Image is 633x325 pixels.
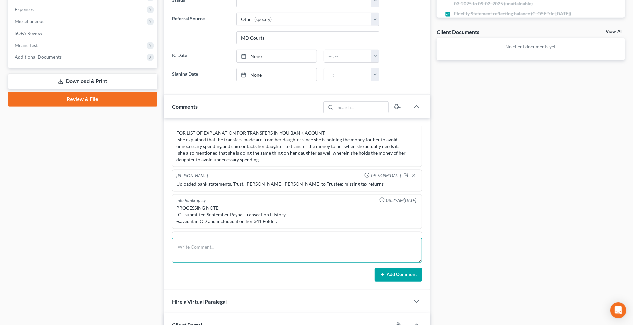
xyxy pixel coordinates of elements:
a: View All [606,29,622,34]
span: Hire a Virtual Paralegal [172,298,227,305]
span: Miscellaneous [15,18,44,24]
a: None [237,50,317,62]
input: -- : -- [324,68,372,81]
a: None [237,68,317,81]
span: Comments [172,103,198,110]
div: Uploaded bank statements, Trust, [PERSON_NAME] [PERSON_NAME] to Trustee; missing tax returns [176,181,418,187]
span: 09:54PM[DATE] [371,173,401,179]
button: Add Comment [375,268,422,282]
label: IC Date [169,50,233,63]
input: Other Referral Source [237,32,379,44]
p: No client documents yet. [442,43,620,50]
a: Download & Print [8,74,157,89]
div: Open Intercom Messenger [610,302,626,318]
span: Means Test [15,42,38,48]
a: SOFA Review [9,27,157,39]
div: PROCESSING NOTE: -CL submitted September Paypal Transaction History. -saved it in OD and included... [176,205,418,225]
div: Info Bankruptcy [176,197,206,204]
span: 08:29AM[DATE] [386,197,416,204]
label: Referral Source [169,13,233,45]
span: Expenses [15,6,34,12]
div: [PERSON_NAME] [176,173,208,179]
input: Search... [336,102,389,113]
span: Fidelity Statement reflecting balance (CLOSED in [DATE]) [454,10,571,17]
span: Additional Documents [15,54,62,60]
div: Client Documents [437,28,479,35]
span: SOFA Review [15,30,42,36]
input: -- : -- [324,50,372,62]
a: Review & File [8,92,157,107]
label: Signing Date [169,68,233,81]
